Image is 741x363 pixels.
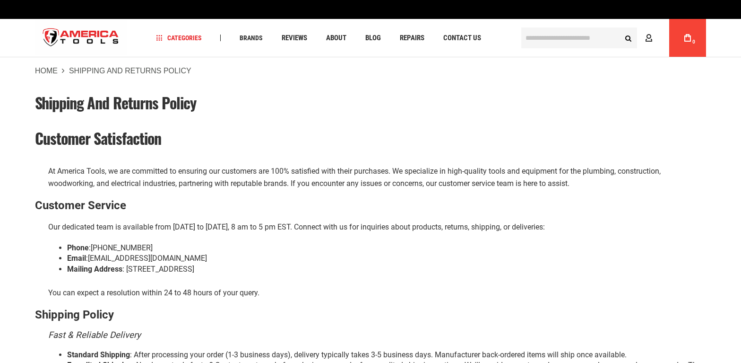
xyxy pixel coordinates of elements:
span: Brands [240,35,263,41]
b: Standard Shipping [67,350,130,359]
span: About [326,35,346,42]
a: Contact Us [439,32,485,44]
li: : [67,243,706,254]
h2: Shipping Policy [35,309,706,321]
a: [PHONE_NUMBER] [91,243,153,252]
span: Reviews [282,35,307,42]
a: About [322,32,351,44]
span: Blog [365,35,381,42]
p: Our dedicated team is available from [DATE] to [DATE], 8 am to 5 pm EST. Connect with us for inqu... [48,221,706,233]
h3: Fast & Reliable Delivery [48,330,706,340]
a: Reviews [277,32,311,44]
b: Mailing Address [67,265,122,274]
a: Repairs [396,32,429,44]
a: Blog [361,32,385,44]
b: Email [67,254,86,263]
a: Home [35,67,58,75]
span: 0 [692,39,695,44]
span: Shipping and Returns Policy [35,91,196,114]
li: : [67,253,706,264]
p: At America Tools, we are committed to ensuring our customers are 100% satisfied with their purcha... [48,165,706,189]
a: Categories [152,32,206,44]
li: : After processing your order (1-3 business days), delivery typically takes 3-5 business days. Ma... [67,350,706,361]
button: Search [619,29,637,47]
a: [EMAIL_ADDRESS][DOMAIN_NAME] [88,254,207,263]
h2: Customer Service [35,199,706,212]
strong: Shipping and Returns Policy [69,67,191,75]
img: America Tools [35,20,127,56]
p: You can expect a resolution within 24 to 48 hours of your query. [48,287,706,299]
a: Brands [235,32,267,44]
span: Categories [156,35,202,41]
span: Contact Us [443,35,481,42]
b: Phone [67,243,89,252]
li: : [STREET_ADDRESS] [67,264,706,275]
a: store logo [35,20,127,56]
span: Repairs [400,35,424,42]
a: 0 [679,19,697,57]
h1: Customer Satisfaction [35,130,706,146]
